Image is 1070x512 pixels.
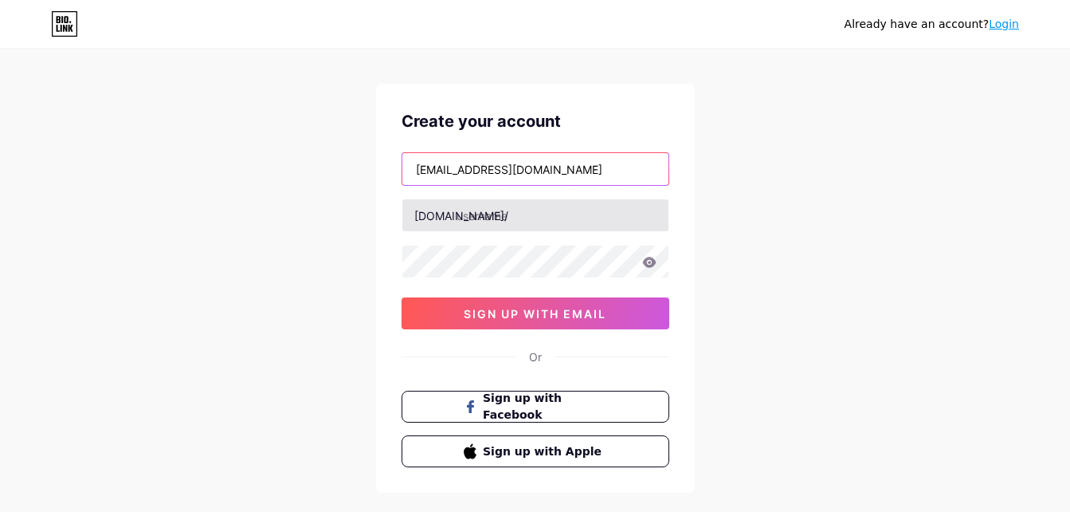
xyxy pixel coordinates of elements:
div: [DOMAIN_NAME]/ [414,207,508,224]
div: Or [529,349,542,365]
div: Create your account [402,109,669,133]
input: Email [402,153,668,185]
a: Login [989,18,1019,30]
button: sign up with email [402,297,669,329]
div: Already have an account? [845,16,1019,33]
span: Sign up with Facebook [483,390,606,423]
input: username [402,199,668,231]
span: Sign up with Apple [483,443,606,460]
button: Sign up with Facebook [402,391,669,423]
span: sign up with email [464,307,606,321]
button: Sign up with Apple [402,435,669,467]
